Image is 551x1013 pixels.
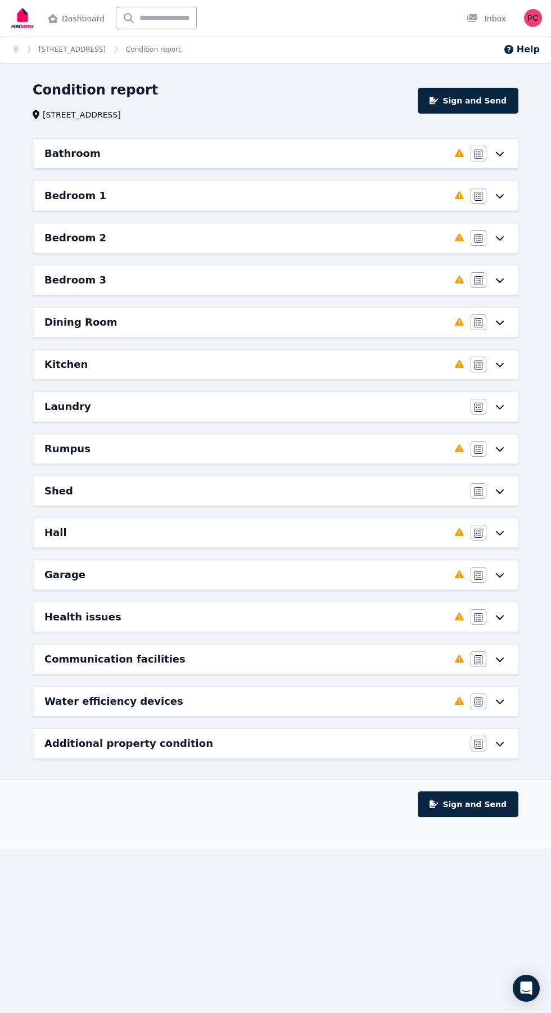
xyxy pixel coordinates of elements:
[44,609,121,625] h6: Health issues
[44,399,91,415] h6: Laundry
[513,975,540,1002] div: Open Intercom Messenger
[503,43,540,56] button: Help
[33,81,158,99] h1: Condition report
[44,694,183,709] h6: Water efficiency devices
[44,314,117,330] h6: Dining Room
[524,9,542,27] img: Paul Chidgey
[44,272,106,288] h6: Bedroom 3
[44,651,186,667] h6: Communication facilities
[44,441,91,457] h6: Rumpus
[126,45,181,54] span: Condition report
[43,109,121,120] span: [STREET_ADDRESS]
[44,230,106,246] h6: Bedroom 2
[9,4,36,32] img: RentBetter
[467,13,506,24] div: Inbox
[44,357,88,372] h6: Kitchen
[44,146,101,161] h6: Bathroom
[418,88,518,114] button: Sign and Send
[44,188,106,204] h6: Bedroom 1
[44,567,85,583] h6: Garage
[44,525,67,541] h6: Hall
[44,736,213,751] h6: Additional property condition
[418,791,518,817] button: Sign and Send
[39,45,106,54] span: [STREET_ADDRESS]
[44,483,73,499] h6: Shed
